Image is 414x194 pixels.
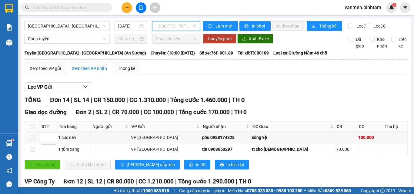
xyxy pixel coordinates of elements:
th: Thu hộ [383,122,408,132]
div: 100.000 [358,134,382,141]
th: CC [357,122,383,132]
span: | [229,96,230,104]
span: Hỗ trợ kỹ thuật: [113,187,169,194]
span: Số xe: 76F-001.89 [199,50,233,56]
span: copyright [380,189,385,193]
button: aim [150,2,160,13]
button: downloadXuất Excel [237,34,273,44]
span: | [126,96,128,104]
div: 1 cuc đen [58,134,90,141]
span: CC 1.310.000 [129,96,166,104]
strong: 0708 023 035 - 0935 103 250 [247,188,302,193]
button: plus [122,2,132,13]
span: TH 0 [232,96,245,104]
span: Sài Gòn - Quảng Ngãi (An Sương) [28,21,106,31]
span: Người gửi [92,123,124,130]
button: sort-ascending[PERSON_NAME] sắp xếp [115,160,180,169]
span: Cung cấp máy in - giấy in: [179,187,226,194]
span: bar-chart [312,24,317,29]
span: TH 0 [234,109,247,116]
span: question-circle [6,154,12,160]
span: Chọn tuyến [28,34,106,43]
span: printer [220,163,224,167]
span: download [242,37,246,41]
span: printer [244,24,249,29]
span: Đã giao [353,36,366,49]
span: | [141,109,142,116]
span: In biên lai [226,161,244,168]
span: caret-down [402,5,408,10]
span: | [71,96,72,104]
span: | [91,96,92,104]
sup: 1 [392,3,396,7]
input: Tìm tên, số ĐT hoặc mã đơn [33,4,105,11]
span: Kho nhận [375,36,389,49]
span: Thống kê [319,23,337,29]
button: file-add [136,2,146,13]
span: In DS [196,161,205,168]
strong: 1900 633 818 [143,188,169,193]
img: solution-icon [6,24,12,31]
span: Lọc CC [371,23,387,29]
span: Đơn 14 [50,96,69,104]
span: | [109,109,111,116]
span: plus [125,5,129,10]
button: caret-down [400,2,410,13]
div: sông vệ [252,134,334,141]
img: icon-new-feature [389,5,394,10]
div: Xem theo VP nhận [72,65,107,72]
button: bar-chartThống kê [307,21,342,31]
div: Xem theo VP gửi [30,65,61,72]
span: SL 12 [88,178,102,185]
img: warehouse-icon [6,39,12,46]
th: Tên hàng [57,122,91,132]
th: CR [335,122,357,132]
span: CC 1.210.000 [139,178,174,185]
span: | [356,187,356,194]
span: CR 70.000 [112,109,139,116]
span: Tổng cước 170.000 [179,109,230,116]
span: In phơi [252,23,266,29]
span: Lọc VP Gửi [28,83,52,91]
span: VP Công Ty [25,178,55,185]
span: VP Gửi [132,123,195,130]
sup: 1 [12,139,13,141]
img: logo-vxr [5,4,13,13]
div: 1 túm xang [58,146,90,153]
b: Tuyến: [GEOGRAPHIC_DATA] - [GEOGRAPHIC_DATA] (An Sương) [25,51,146,55]
span: TH 0 [239,178,251,185]
span: Đơn 2 [76,109,92,116]
span: vanmen.binhtam [340,4,386,11]
span: file-add [139,5,143,10]
div: phu 0988174828 [202,134,250,141]
span: | [175,109,177,116]
div: tt cho [DEMOGRAPHIC_DATA] [252,146,334,153]
img: warehouse-icon [6,140,12,146]
span: printer [189,163,193,167]
span: Người nhận [203,123,245,130]
button: uploadGiao hàng [25,160,60,169]
button: Chuyển phơi [203,34,236,44]
span: [PERSON_NAME] sắp xếp [127,161,175,168]
span: ĐC Giao [252,123,329,130]
span: 18:00 (TC) - 76F-001.89 [156,21,196,31]
span: notification [6,168,12,173]
span: Miền Bắc [307,187,351,194]
button: printerIn DS [184,160,210,169]
span: | [85,178,86,185]
button: downloadNhập kho nhận [65,160,111,169]
th: STT [40,122,57,132]
button: syncLàm mới [203,21,238,31]
span: message [6,181,12,187]
span: ⚪️ [304,189,306,192]
span: CR 80.000 [107,178,134,185]
span: aim [153,5,157,10]
button: In đơn chọn [272,21,305,31]
span: Trên xe [396,36,409,49]
span: Miền Nam [228,187,302,194]
span: CC 100.000 [144,109,174,116]
span: SL 2 [96,109,108,116]
span: | [93,109,95,116]
span: Giao dọc đường [25,109,67,116]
